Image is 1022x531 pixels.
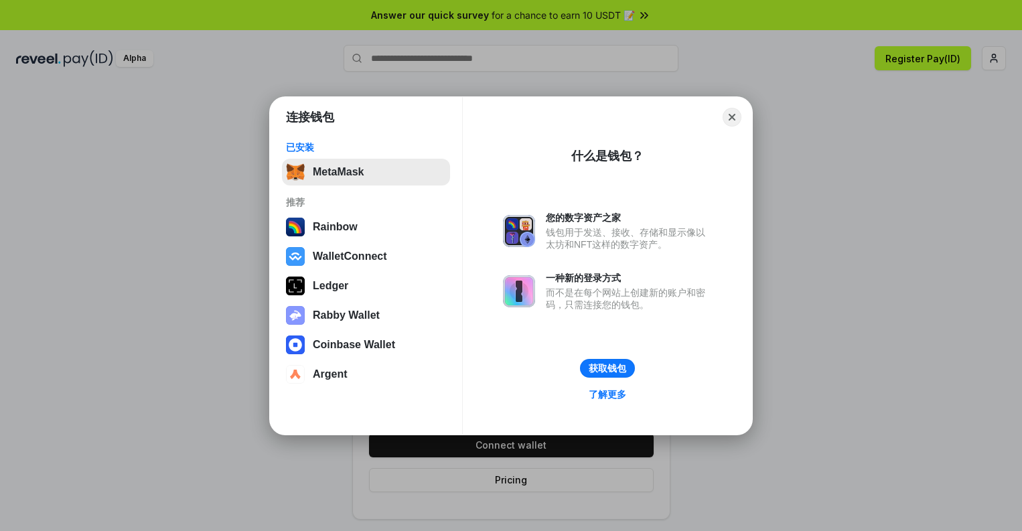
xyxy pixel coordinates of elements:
img: svg+xml,%3Csvg%20xmlns%3D%22http%3A%2F%2Fwww.w3.org%2F2000%2Fsvg%22%20fill%3D%22none%22%20viewBox... [503,215,535,247]
div: WalletConnect [313,250,387,262]
div: 什么是钱包？ [571,148,644,164]
div: Ledger [313,280,348,292]
div: 已安装 [286,141,446,153]
img: svg+xml,%3Csvg%20xmlns%3D%22http%3A%2F%2Fwww.w3.org%2F2000%2Fsvg%22%20width%3D%2228%22%20height%3... [286,277,305,295]
button: WalletConnect [282,243,450,270]
button: Rabby Wallet [282,302,450,329]
div: 了解更多 [589,388,626,400]
div: Rabby Wallet [313,309,380,321]
button: MetaMask [282,159,450,185]
div: 推荐 [286,196,446,208]
img: svg+xml,%3Csvg%20width%3D%2228%22%20height%3D%2228%22%20viewBox%3D%220%200%2028%2028%22%20fill%3D... [286,247,305,266]
button: Argent [282,361,450,388]
div: Argent [313,368,348,380]
img: svg+xml,%3Csvg%20width%3D%2228%22%20height%3D%2228%22%20viewBox%3D%220%200%2028%2028%22%20fill%3D... [286,365,305,384]
div: 您的数字资产之家 [546,212,712,224]
div: 获取钱包 [589,362,626,374]
a: 了解更多 [581,386,634,403]
button: Rainbow [282,214,450,240]
img: svg+xml,%3Csvg%20fill%3D%22none%22%20height%3D%2233%22%20viewBox%3D%220%200%2035%2033%22%20width%... [286,163,305,181]
div: 钱包用于发送、接收、存储和显示像以太坊和NFT这样的数字资产。 [546,226,712,250]
div: 一种新的登录方式 [546,272,712,284]
img: svg+xml,%3Csvg%20xmlns%3D%22http%3A%2F%2Fwww.w3.org%2F2000%2Fsvg%22%20fill%3D%22none%22%20viewBox... [503,275,535,307]
div: 而不是在每个网站上创建新的账户和密码，只需连接您的钱包。 [546,287,712,311]
img: svg+xml,%3Csvg%20width%3D%2228%22%20height%3D%2228%22%20viewBox%3D%220%200%2028%2028%22%20fill%3D... [286,335,305,354]
div: Coinbase Wallet [313,339,395,351]
div: MetaMask [313,166,364,178]
div: Rainbow [313,221,358,233]
button: 获取钱包 [580,359,635,378]
img: svg+xml,%3Csvg%20width%3D%22120%22%20height%3D%22120%22%20viewBox%3D%220%200%20120%20120%22%20fil... [286,218,305,236]
button: Ledger [282,273,450,299]
button: Coinbase Wallet [282,331,450,358]
h1: 连接钱包 [286,109,334,125]
button: Close [723,108,741,127]
img: svg+xml,%3Csvg%20xmlns%3D%22http%3A%2F%2Fwww.w3.org%2F2000%2Fsvg%22%20fill%3D%22none%22%20viewBox... [286,306,305,325]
